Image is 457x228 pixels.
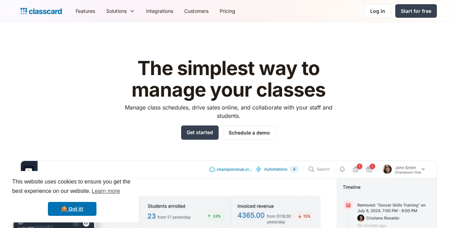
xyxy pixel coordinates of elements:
a: Pricing [214,3,241,19]
p: Manage class schedules, drive sales online, and collaborate with your staff and students. [118,103,339,120]
a: Start for free [395,4,437,18]
span: This website uses cookies to ensure you get the best experience on our website. [12,178,132,196]
a: Integrations [141,3,179,19]
a: home [20,6,62,16]
div: Solutions [106,7,127,15]
a: Get started [181,125,219,140]
a: learn more about cookies [91,186,121,196]
div: cookieconsent [6,171,139,222]
div: Solutions [101,3,141,19]
a: Schedule a demo [223,125,276,140]
div: Start for free [401,7,431,15]
a: Log in [364,4,391,18]
a: Customers [179,3,214,19]
h1: The simplest way to manage your classes [118,58,339,100]
div: Log in [370,7,385,15]
a: dismiss cookie message [48,202,96,216]
a: Features [70,3,101,19]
